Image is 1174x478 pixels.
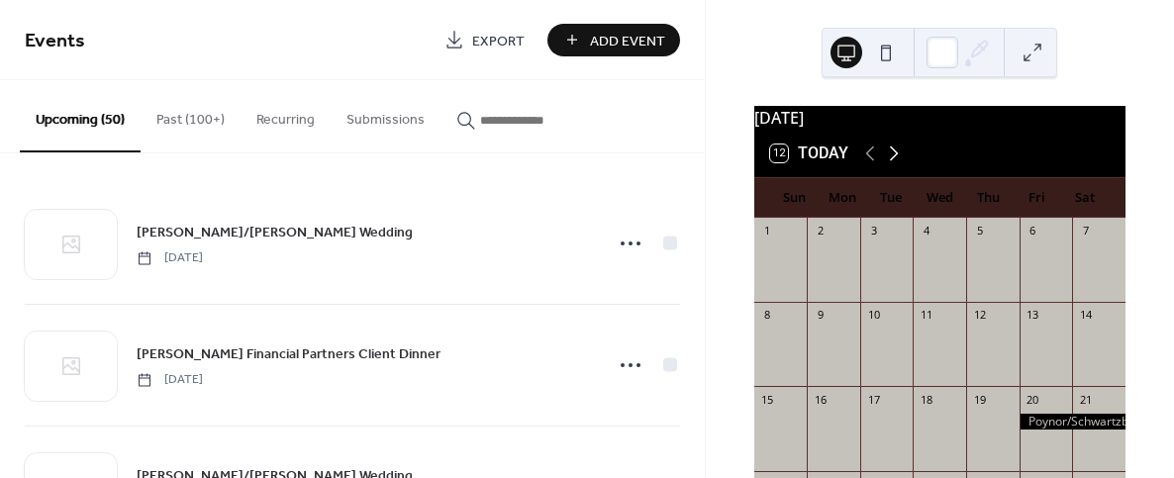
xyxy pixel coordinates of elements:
div: Sun [770,178,819,218]
div: Mon [819,178,867,218]
div: 2 [813,224,828,239]
div: [DATE] [754,106,1125,130]
div: 6 [1026,224,1040,239]
span: Export [472,31,525,51]
span: [PERSON_NAME] Financial Partners Client Dinner [137,344,440,365]
div: Poynor/Schwartzberg Wedding [1020,414,1125,430]
div: 18 [919,392,933,407]
div: Wed [916,178,964,218]
button: Add Event [547,24,680,56]
div: 15 [760,392,775,407]
div: Tue [867,178,916,218]
div: 14 [1078,308,1093,323]
div: Thu [964,178,1013,218]
div: 19 [972,392,987,407]
div: 7 [1078,224,1093,239]
div: 21 [1078,392,1093,407]
div: 20 [1026,392,1040,407]
div: 12 [972,308,987,323]
button: Recurring [241,80,331,150]
div: 8 [760,308,775,323]
div: 16 [813,392,828,407]
button: 12Today [763,140,855,167]
button: Upcoming (50) [20,80,141,152]
div: 5 [972,224,987,239]
span: Events [25,22,85,60]
div: Fri [1013,178,1061,218]
div: 9 [813,308,828,323]
div: 11 [919,308,933,323]
button: Submissions [331,80,440,150]
a: Export [430,24,539,56]
div: 1 [760,224,775,239]
div: 17 [866,392,881,407]
a: [PERSON_NAME] Financial Partners Client Dinner [137,342,440,365]
div: 3 [866,224,881,239]
div: 13 [1026,308,1040,323]
div: 10 [866,308,881,323]
span: [PERSON_NAME]/[PERSON_NAME] Wedding [137,223,413,243]
button: Past (100+) [141,80,241,150]
a: [PERSON_NAME]/[PERSON_NAME] Wedding [137,221,413,243]
span: Add Event [590,31,665,51]
span: [DATE] [137,249,203,267]
span: [DATE] [137,371,203,389]
div: Sat [1061,178,1110,218]
div: 4 [919,224,933,239]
